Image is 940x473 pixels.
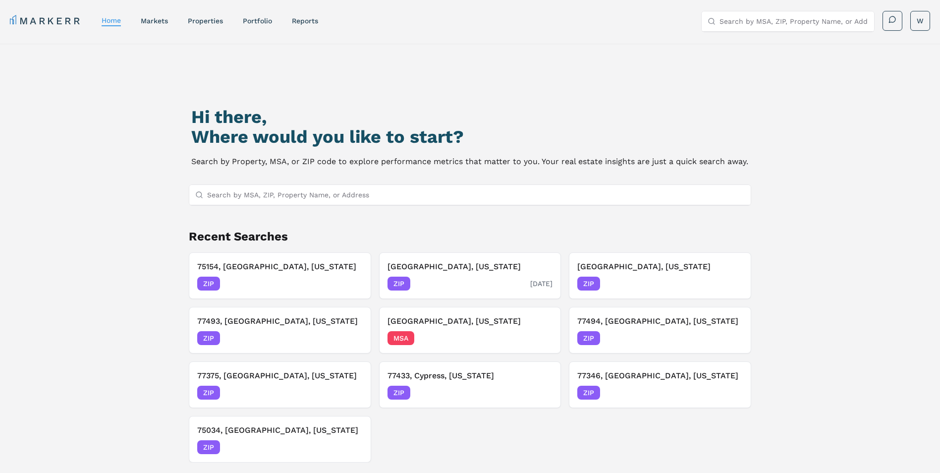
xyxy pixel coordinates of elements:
[292,17,318,25] a: reports
[387,386,410,400] span: ZIP
[340,279,363,289] span: [DATE]
[243,17,272,25] a: Portfolio
[191,155,748,169] p: Search by Property, MSA, or ZIP code to explore performance metrics that matter to you. Your real...
[197,261,363,273] h3: 75154, [GEOGRAPHIC_DATA], [US_STATE]
[197,315,363,327] h3: 77493, [GEOGRAPHIC_DATA], [US_STATE]
[577,331,600,345] span: ZIP
[102,16,121,24] a: home
[569,307,751,354] button: 77494, [GEOGRAPHIC_DATA], [US_STATE]ZIP[DATE]
[207,185,745,205] input: Search by MSA, ZIP, Property Name, or Address
[189,229,752,244] h2: Recent Searches
[530,388,553,398] span: [DATE]
[530,333,553,343] span: [DATE]
[379,307,561,354] button: [GEOGRAPHIC_DATA], [US_STATE]MSA[DATE]
[197,277,220,291] span: ZIP
[917,16,924,26] span: W
[379,252,561,299] button: [GEOGRAPHIC_DATA], [US_STATE]ZIP[DATE]
[569,252,751,299] button: [GEOGRAPHIC_DATA], [US_STATE]ZIP[DATE]
[577,261,743,273] h3: [GEOGRAPHIC_DATA], [US_STATE]
[189,252,371,299] button: 75154, [GEOGRAPHIC_DATA], [US_STATE]ZIP[DATE]
[387,261,553,273] h3: [GEOGRAPHIC_DATA], [US_STATE]
[910,11,930,31] button: W
[720,279,743,289] span: [DATE]
[720,333,743,343] span: [DATE]
[189,307,371,354] button: 77493, [GEOGRAPHIC_DATA], [US_STATE]ZIP[DATE]
[10,14,82,28] a: MARKERR
[569,361,751,408] button: 77346, [GEOGRAPHIC_DATA], [US_STATE]ZIP[DATE]
[141,17,168,25] a: markets
[387,277,410,291] span: ZIP
[387,331,414,345] span: MSA
[379,361,561,408] button: 77433, Cypress, [US_STATE]ZIP[DATE]
[191,107,748,127] h1: Hi there,
[530,279,553,289] span: [DATE]
[577,386,600,400] span: ZIP
[340,388,363,398] span: [DATE]
[189,361,371,408] button: 77375, [GEOGRAPHIC_DATA], [US_STATE]ZIP[DATE]
[191,127,748,147] h2: Where would you like to start?
[197,386,220,400] span: ZIP
[197,440,220,454] span: ZIP
[719,11,868,31] input: Search by MSA, ZIP, Property Name, or Address
[189,416,371,463] button: 75034, [GEOGRAPHIC_DATA], [US_STATE]ZIP[DATE]
[340,442,363,452] span: [DATE]
[197,331,220,345] span: ZIP
[720,388,743,398] span: [DATE]
[188,17,223,25] a: properties
[197,370,363,382] h3: 77375, [GEOGRAPHIC_DATA], [US_STATE]
[197,424,363,436] h3: 75034, [GEOGRAPHIC_DATA], [US_STATE]
[387,370,553,382] h3: 77433, Cypress, [US_STATE]
[387,315,553,327] h3: [GEOGRAPHIC_DATA], [US_STATE]
[577,277,600,291] span: ZIP
[577,370,743,382] h3: 77346, [GEOGRAPHIC_DATA], [US_STATE]
[577,315,743,327] h3: 77494, [GEOGRAPHIC_DATA], [US_STATE]
[340,333,363,343] span: [DATE]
